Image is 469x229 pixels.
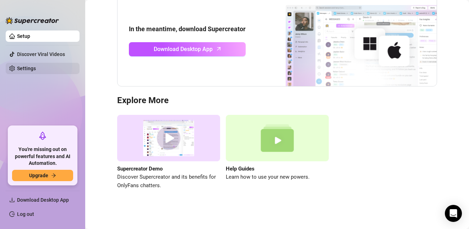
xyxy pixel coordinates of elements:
[445,205,462,222] div: Open Intercom Messenger
[6,17,59,24] img: logo-BBDzfeDw.svg
[215,45,223,53] span: arrow-up
[38,132,47,140] span: rocket
[117,115,220,161] img: supercreator demo
[12,146,73,167] span: You're missing out on powerful features and AI Automation.
[154,45,213,54] span: Download Desktop App
[17,197,69,203] span: Download Desktop App
[12,170,73,181] button: Upgradearrow-right
[17,51,65,57] a: Discover Viral Videos
[129,42,246,56] a: Download Desktop Apparrow-up
[129,25,246,33] strong: In the meantime, download Supercreator
[226,173,329,181] span: Learn how to use your new powers.
[117,95,437,106] h3: Explore More
[29,173,48,178] span: Upgrade
[17,211,34,217] a: Log out
[17,33,30,39] a: Setup
[117,115,220,190] a: Supercreator DemoDiscover Supercreator and its benefits for OnlyFans chatters.
[9,197,15,203] span: download
[226,166,255,172] strong: Help Guides
[226,115,329,161] img: help guides
[17,66,36,71] a: Settings
[51,173,56,178] span: arrow-right
[226,115,329,190] a: Help GuidesLearn how to use your new powers.
[117,173,220,190] span: Discover Supercreator and its benefits for OnlyFans chatters.
[117,166,163,172] strong: Supercreator Demo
